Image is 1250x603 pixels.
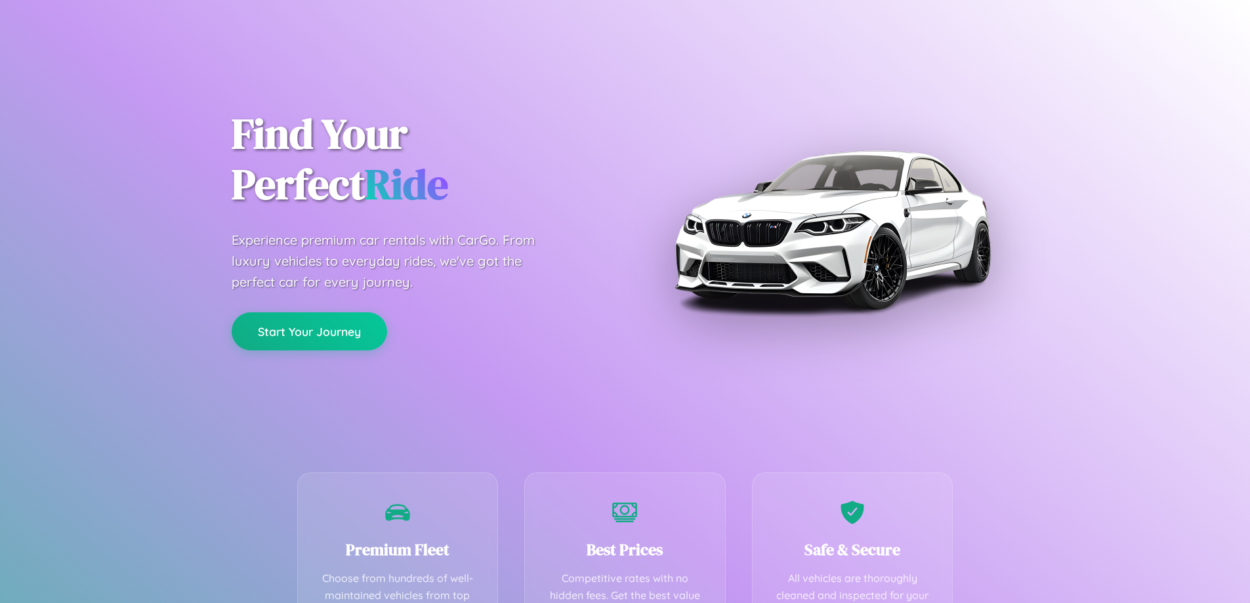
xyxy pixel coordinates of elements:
[232,230,560,293] p: Experience premium car rentals with CarGo. From luxury vehicles to everyday rides, we've got the ...
[232,109,606,210] h1: Find Your Perfect
[668,66,996,394] img: Premium BMW car rental vehicle
[545,539,705,560] h3: Best Prices
[365,156,448,213] span: Ride
[232,312,387,350] button: Start Your Journey
[318,539,478,560] h3: Premium Fleet
[772,539,933,560] h3: Safe & Secure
